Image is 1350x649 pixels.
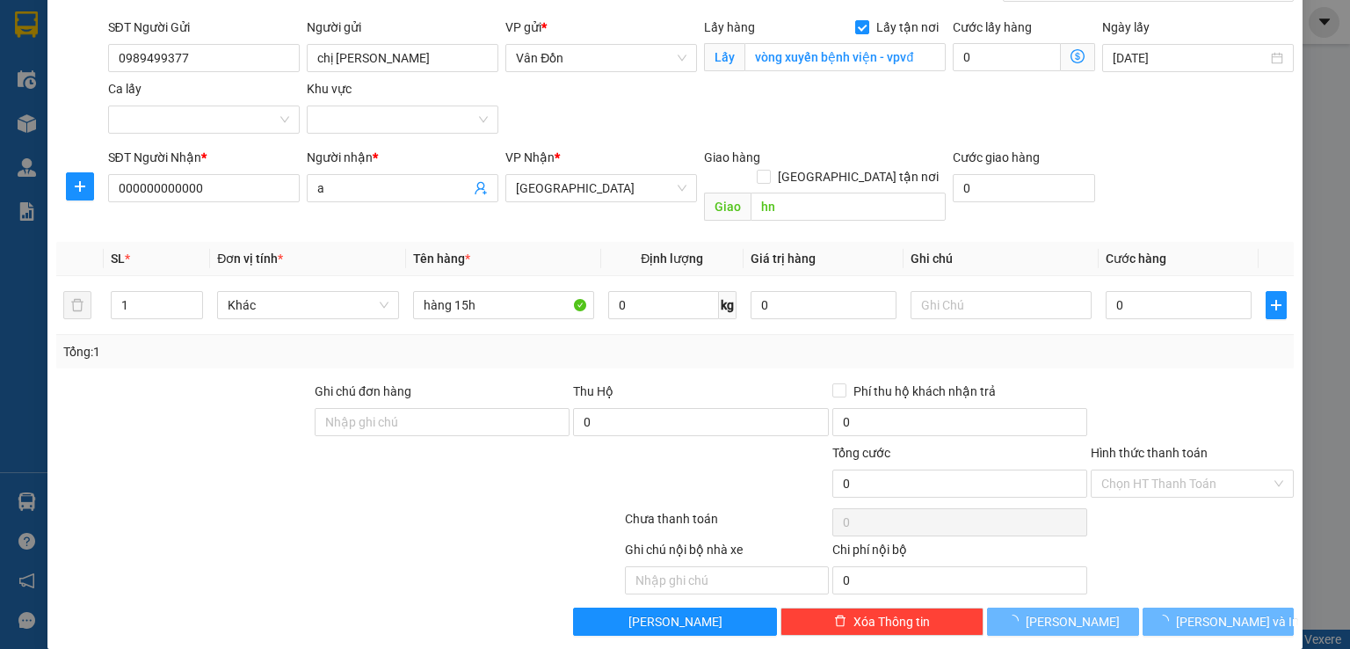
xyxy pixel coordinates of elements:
[1071,49,1085,63] span: dollar-circle
[1113,48,1267,68] input: Ngày lấy
[904,242,1099,276] th: Ghi chú
[108,18,300,37] div: SĐT Người Gửi
[217,252,283,266] span: Đơn vị tính
[832,540,1087,566] div: Chi phí nội bộ
[505,18,697,37] div: VP gửi
[953,174,1095,202] input: Cước giao hàng
[751,252,816,266] span: Giá trị hàng
[413,291,594,319] input: VD: Bàn, Ghế
[911,291,1092,319] input: Ghi Chú
[315,384,411,398] label: Ghi chú đơn hàng
[625,540,828,566] div: Ghi chú nội bộ nhà xe
[1143,608,1295,636] button: [PERSON_NAME] và In
[771,167,946,186] span: [GEOGRAPHIC_DATA] tận nơi
[987,608,1139,636] button: [PERSON_NAME]
[1267,298,1286,312] span: plus
[573,608,776,636] button: [PERSON_NAME]
[625,566,828,594] input: Nhập ghi chú
[67,179,93,193] span: plus
[516,45,686,71] span: Vân Đồn
[315,408,570,436] input: Ghi chú đơn hàng
[719,291,737,319] span: kg
[505,150,555,164] span: VP Nhận
[751,291,896,319] input: 0
[704,193,751,221] span: Giao
[853,612,930,631] span: Xóa Thông tin
[704,150,760,164] span: Giao hàng
[307,18,498,37] div: Người gửi
[108,148,300,167] div: SĐT Người Nhận
[413,252,470,266] span: Tên hàng
[641,252,703,266] span: Định lượng
[704,20,755,34] span: Lấy hàng
[953,150,1040,164] label: Cước giao hàng
[63,342,522,361] div: Tổng: 1
[1106,252,1166,266] span: Cước hàng
[1091,446,1208,460] label: Hình thức thanh toán
[474,181,488,195] span: user-add
[1026,612,1120,631] span: [PERSON_NAME]
[1266,291,1287,319] button: plus
[953,20,1032,34] label: Cước lấy hàng
[307,148,498,167] div: Người nhận
[623,509,830,540] div: Chưa thanh toán
[832,446,890,460] span: Tổng cước
[1157,615,1176,627] span: loading
[1176,612,1299,631] span: [PERSON_NAME] và In
[1102,20,1150,34] label: Ngày lấy
[628,612,722,631] span: [PERSON_NAME]
[869,18,946,37] span: Lấy tận nơi
[780,608,983,636] button: deleteXóa Thông tin
[516,175,686,201] span: Hà Nội
[573,384,613,398] span: Thu Hộ
[63,291,91,319] button: delete
[307,79,498,98] div: Khu vực
[846,382,1003,401] span: Phí thu hộ khách nhận trả
[704,43,744,71] span: Lấy
[111,252,125,266] span: SL
[1006,615,1026,627] span: loading
[751,193,946,221] input: Dọc đường
[108,82,142,96] label: Ca lấy
[834,615,846,629] span: delete
[228,292,388,318] span: Khác
[744,43,946,71] input: Lấy tận nơi
[66,172,94,201] button: plus
[953,43,1061,71] input: Cước lấy hàng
